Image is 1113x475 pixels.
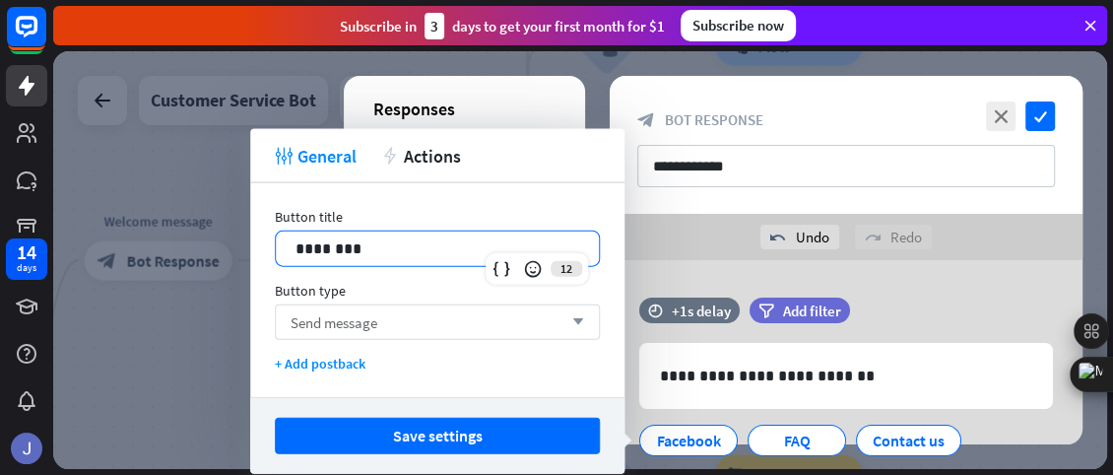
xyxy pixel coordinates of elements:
div: Contact us [873,426,945,455]
i: time [648,304,663,317]
i: tweak [275,147,293,165]
span: Bot Response [665,110,763,129]
button: Open LiveChat chat widget [16,8,75,67]
button: Save settings [275,418,600,454]
span: Add filter [783,302,841,320]
div: + Add postback [275,355,600,373]
i: close [986,102,1015,131]
div: Facebook [656,426,721,455]
i: redo [865,230,881,245]
span: Actions [404,144,461,167]
div: Undo [760,225,839,249]
div: Subscribe now [681,10,796,41]
span: Send message [291,312,377,331]
div: Button type [275,282,600,300]
div: 14 [17,243,36,261]
div: +1s delay [672,302,731,320]
i: action [381,147,399,165]
span: General [297,144,357,167]
a: 14 days [6,238,47,280]
div: Redo [855,225,932,249]
i: filter [758,304,774,318]
div: days [17,261,36,275]
div: Button title [275,208,600,226]
div: FAQ [764,426,829,455]
div: 3 [425,13,444,39]
i: block_bot_response [637,111,655,129]
i: check [1025,102,1055,131]
i: undo [770,230,786,245]
div: Subscribe in days to get your first month for $1 [340,13,665,39]
i: arrow_down [562,316,584,328]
